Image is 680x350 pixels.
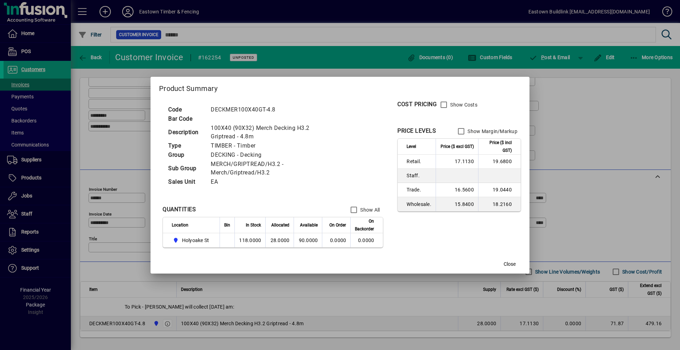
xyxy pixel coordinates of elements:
[246,221,261,229] span: In Stock
[498,258,521,271] button: Close
[436,183,478,197] td: 16.5600
[478,155,521,169] td: 19.6800
[478,183,521,197] td: 19.0440
[207,105,336,114] td: DECKMER100X40GT-4.8
[359,206,380,213] label: Show All
[234,233,265,247] td: 118.0000
[165,150,207,160] td: Group
[397,100,437,109] div: COST PRICING
[165,105,207,114] td: Code
[466,128,517,135] label: Show Margin/Markup
[355,217,374,233] span: On Backorder
[407,143,416,150] span: Level
[165,177,207,187] td: Sales Unit
[165,141,207,150] td: Type
[172,221,188,229] span: Location
[165,160,207,177] td: Sub Group
[172,236,212,245] span: Holyoake St
[271,221,289,229] span: Allocated
[449,101,477,108] label: Show Costs
[207,124,336,141] td: 100X40 (90X32) Merch Decking H3.2 Griptread - 4.8m
[350,233,383,247] td: 0.0000
[207,141,336,150] td: TIMBER - Timber
[300,221,318,229] span: Available
[294,233,322,247] td: 90.0000
[330,237,346,243] span: 0.0000
[224,221,230,229] span: Bin
[265,233,294,247] td: 28.0000
[407,158,431,165] span: Retail.
[165,114,207,124] td: Bar Code
[207,150,336,160] td: DECKING - Decking
[478,197,521,211] td: 18.2160
[407,172,431,179] span: Staff.
[163,205,196,214] div: QUANTITIES
[407,186,431,193] span: Trade.
[182,237,209,244] span: Holyoake St
[207,177,336,187] td: EA
[151,77,529,97] h2: Product Summary
[165,124,207,141] td: Description
[441,143,474,150] span: Price ($ excl GST)
[397,127,436,135] div: PRICE LEVELS
[407,201,431,208] span: Wholesale.
[207,160,336,177] td: MERCH/GRIPTREAD/H3.2 - Merch/Griptread/H3.2
[504,260,516,268] span: Close
[436,197,478,211] td: 15.8400
[329,221,346,229] span: On Order
[436,155,478,169] td: 17.1130
[483,139,512,154] span: Price ($ incl GST)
